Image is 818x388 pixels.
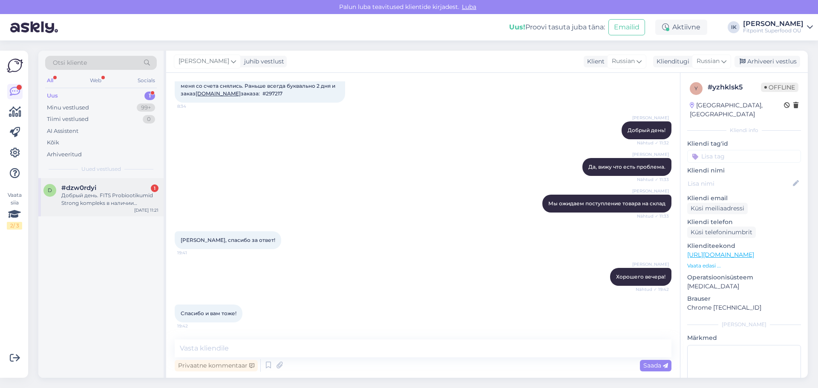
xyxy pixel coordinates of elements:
p: [MEDICAL_DATA] [687,282,801,291]
p: Kliendi telefon [687,218,801,227]
div: Kõik [47,138,59,147]
div: Добрый день. FITS Probiootikumid Strong kompleks в наличии имеются? На [GEOGRAPHIC_DATA]? [61,192,158,207]
div: # yzhklsk5 [708,82,761,92]
span: [PERSON_NAME] [179,57,229,66]
div: Proovi tasuta juba täna: [509,22,605,32]
div: [DATE] 11:21 [134,207,158,213]
span: [PERSON_NAME] [632,261,669,267]
span: Luba [459,3,479,11]
span: [PERSON_NAME], спасибо за ответ! [181,237,275,243]
div: [PERSON_NAME] [743,20,804,27]
span: 19:42 [177,323,209,329]
p: Brauser [687,294,801,303]
span: Saada [643,362,668,369]
p: Klienditeekond [687,241,801,250]
div: Arhiveeri vestlus [734,56,800,67]
span: Otsi kliente [53,58,87,67]
div: AI Assistent [47,127,78,135]
b: Uus! [509,23,525,31]
span: Да, вижу что есть проблема. [588,164,665,170]
div: Uus [47,92,58,100]
span: [PERSON_NAME] [632,151,669,158]
p: Chrome [TECHNICAL_ID] [687,303,801,312]
div: Fitpoint Superfood OÜ [743,27,804,34]
div: Küsi telefoninumbrit [687,227,756,238]
span: Мы ожидаем поступление товара на склад [548,200,665,207]
span: Uued vestlused [81,165,121,173]
span: Russian [697,57,720,66]
div: 1 [144,92,155,100]
div: Kliendi info [687,126,801,134]
a: [URL][DOMAIN_NAME] [687,251,754,259]
div: Privaatne kommentaar [175,360,258,371]
span: Nähtud ✓ 11:32 [637,140,669,146]
p: Kliendi tag'id [687,139,801,148]
span: [PERSON_NAME] [632,115,669,121]
div: All [45,75,55,86]
span: Russian [612,57,635,66]
div: juhib vestlust [241,57,284,66]
span: Спасибо и вам тоже! [181,310,236,316]
span: Nähtud ✓ 11:33 [637,176,669,183]
div: Klient [584,57,605,66]
p: Operatsioonisüsteem [687,273,801,282]
div: [GEOGRAPHIC_DATA], [GEOGRAPHIC_DATA] [690,101,784,119]
div: 2 / 3 [7,222,22,230]
p: Kliendi email [687,194,801,203]
span: Хорошего вечера! [616,273,665,280]
p: Kliendi nimi [687,166,801,175]
a: [PERSON_NAME]Fitpoint Superfood OÜ [743,20,813,34]
img: Askly Logo [7,57,23,74]
span: Offline [761,83,798,92]
div: IK [728,21,740,33]
p: Vaata edasi ... [687,262,801,270]
span: y [694,85,698,92]
span: [PERSON_NAME] [632,188,669,194]
div: Minu vestlused [47,103,89,112]
span: Nähtud ✓ 19:42 [636,286,669,293]
div: Web [88,75,103,86]
a: [DOMAIN_NAME] [196,90,241,97]
span: 19:41 [177,250,209,256]
p: Märkmed [687,333,801,342]
span: Добрый день! [628,127,665,133]
div: Klienditugi [653,57,689,66]
span: Nähtud ✓ 11:33 [637,213,669,219]
span: #dzw0rdyi [61,184,96,192]
input: Lisa nimi [688,179,791,188]
input: Lisa tag [687,150,801,163]
span: d [48,187,52,193]
div: Vaata siia [7,191,22,230]
div: Aktiivne [655,20,707,35]
div: [PERSON_NAME] [687,321,801,328]
div: 99+ [137,103,155,112]
div: Arhiveeritud [47,150,82,159]
div: Socials [136,75,157,86]
span: 8:34 [177,103,209,109]
div: 1 [151,184,158,192]
div: Tiimi vestlused [47,115,89,124]
div: Küsi meiliaadressi [687,203,748,214]
button: Emailid [608,19,645,35]
div: 0 [143,115,155,124]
